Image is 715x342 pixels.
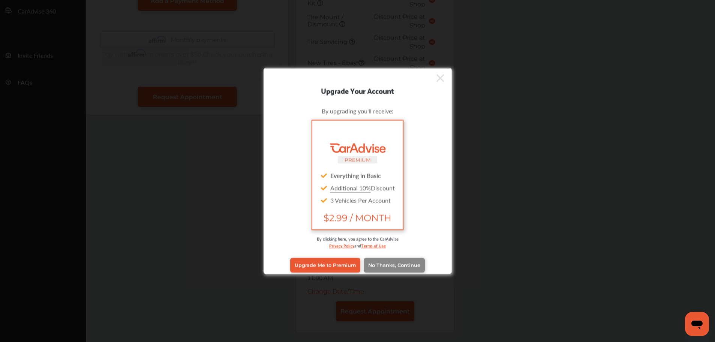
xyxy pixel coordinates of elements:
[275,106,440,115] div: By upgrading you'll receive:
[330,183,395,192] span: Discount
[364,258,425,272] a: No Thanks, Continue
[264,84,452,96] div: Upgrade Your Account
[368,262,420,268] span: No Thanks, Continue
[290,258,360,272] a: Upgrade Me to Premium
[685,312,709,336] iframe: Button to launch messaging window
[361,241,386,249] a: Terms of Use
[295,262,356,268] span: Upgrade Me to Premium
[318,194,396,206] div: 3 Vehicles Per Account
[330,171,381,179] strong: Everything in Basic
[329,241,354,249] a: Privacy Policy
[345,157,371,163] small: PREMIUM
[318,212,396,223] span: $2.99 / MONTH
[275,235,440,256] div: By clicking here, you agree to the CarAdvise and
[330,183,371,192] u: Additional 10%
